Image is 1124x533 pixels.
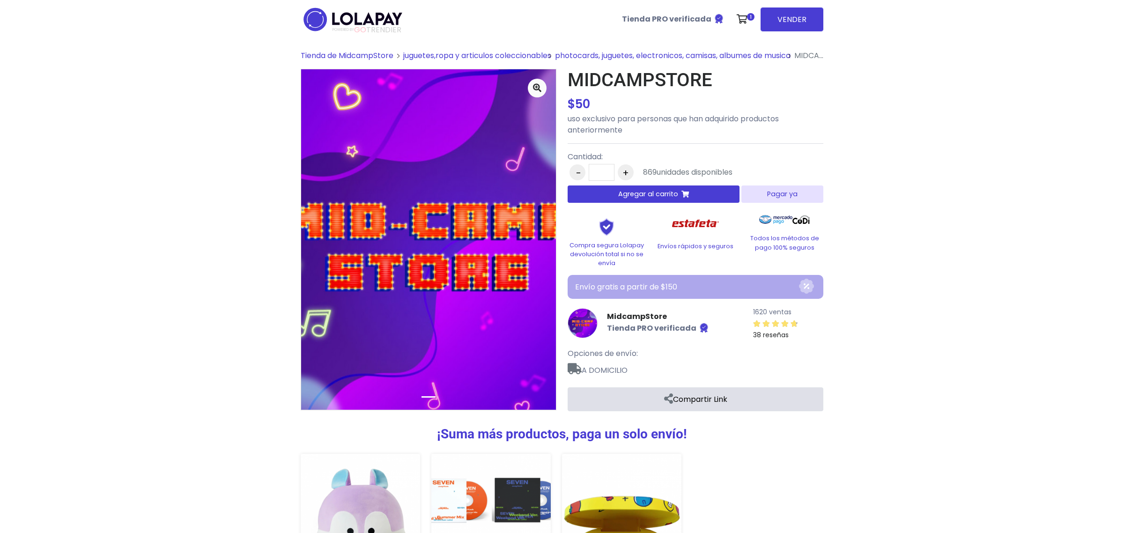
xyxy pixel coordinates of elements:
[753,307,791,317] small: 1620 ventas
[657,242,734,251] p: Envíos rápidos y seguros
[569,164,585,180] button: -
[301,5,405,34] img: logo
[568,185,739,203] button: Agregar al carrito
[568,359,823,376] span: A DOMICILIO
[618,189,678,199] span: Agregar al carrito
[618,164,634,180] button: +
[643,167,732,178] div: unidades disponibles
[301,426,823,442] h3: ¡Suma más productos, paga un solo envío!
[698,322,710,333] img: Tienda verificada
[607,323,696,334] b: Tienda PRO verificada
[622,14,711,24] b: Tienda PRO verificada
[568,348,638,359] span: Opciones de envío:
[794,50,854,61] span: MIDCAMPSTORE
[301,50,393,61] a: Tienda de MidcampStore
[568,308,598,338] img: MidcampStore
[333,26,401,34] span: TRENDIER
[575,281,799,293] p: Envío gratis a partir de $150
[746,234,823,252] p: Todos los métodos de pago 100% seguros
[568,95,823,113] div: $
[555,50,791,61] a: photocards, juguetes, electronicos, camisas, albumes de musica
[354,24,366,35] span: GO
[753,318,823,341] a: 38 reseñas
[792,210,810,229] img: Codi Logo
[713,13,725,24] img: Tienda verificada
[753,318,798,329] div: 4.82 / 5
[301,50,823,69] nav: breadcrumb
[333,27,354,32] span: POWERED BY
[301,69,556,410] img: medium_1693202091116.jpeg
[607,311,710,322] a: MidcampStore
[568,69,823,91] h1: MIDCAMPSTORE
[583,218,630,236] img: Shield
[403,50,551,61] a: juguetes,ropa y articulos coleccionables
[568,387,823,411] a: Compartir Link
[568,241,645,268] p: Compra segura Lolapay devolución total si no se envía
[741,185,823,203] button: Pagar ya
[568,113,823,136] p: uso exclusivo para personas que han adquirido productos anteriormente
[753,330,789,340] small: 38 reseñas
[665,210,727,237] img: Estafeta Logo
[643,167,657,178] span: 869
[747,13,754,21] span: 1
[732,5,757,33] a: 1
[575,96,590,112] span: 50
[759,210,792,229] img: Mercado Pago Logo
[568,151,732,163] p: Cantidad:
[761,7,823,31] a: VENDER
